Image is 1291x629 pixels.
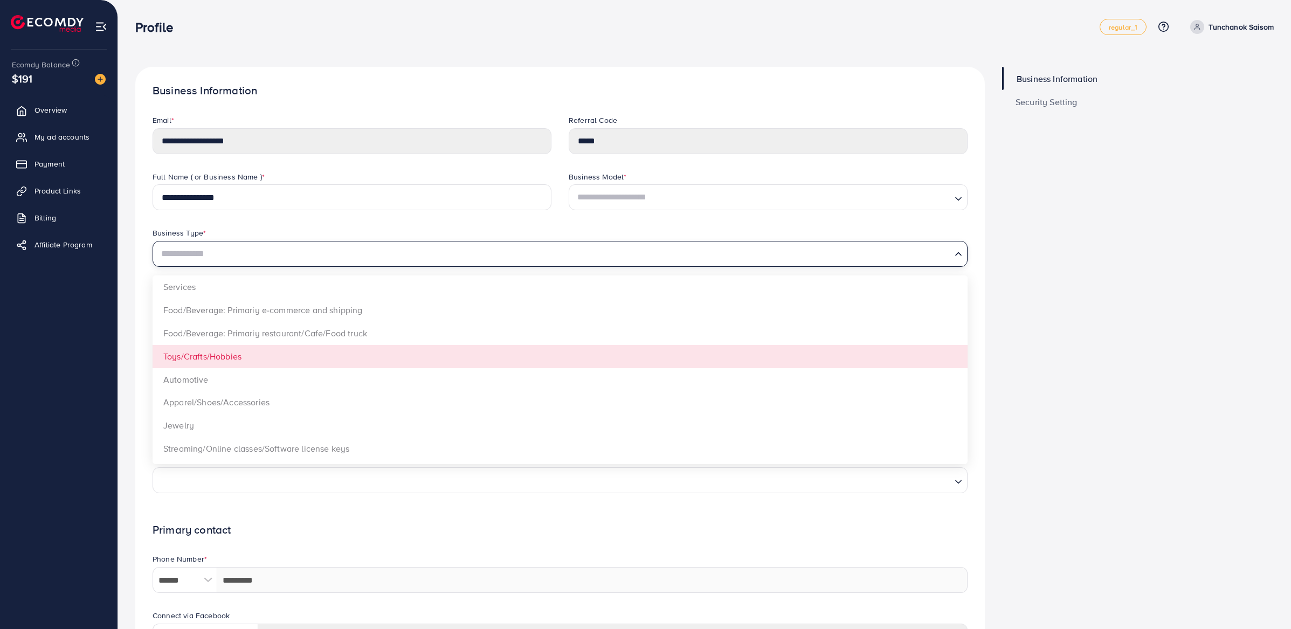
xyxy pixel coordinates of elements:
h1: Primary contact [153,523,968,537]
label: Business Type [153,227,206,238]
label: Connect via Facebook [153,610,230,621]
div: Search for option [153,467,968,493]
span: Security Setting [1016,98,1078,106]
span: My ad accounts [34,132,89,142]
input: Search for option [157,244,950,264]
h3: Profile [135,19,182,35]
li: Apparel/Shoes/Accessories [153,391,968,414]
li: Toys/Crafts/Hobbies [153,345,968,368]
span: Business Information [1017,74,1097,83]
span: Ecomdy Balance [12,59,70,70]
span: Overview [34,105,67,115]
input: Search for option [574,188,950,208]
li: Food/Beverage: Primariy restaurant/Cafe/Food truck [153,322,968,345]
li: Subscription-based products or services [153,460,968,483]
span: $191 [12,71,33,86]
li: Services [153,275,968,299]
div: Search for option [153,241,968,267]
img: logo [11,15,84,32]
a: Tunchanok Saisom [1186,20,1274,34]
label: Phone Number [153,554,207,564]
iframe: Chat [1245,580,1283,621]
span: regular_1 [1109,24,1137,31]
img: menu [95,20,107,33]
label: Email [153,115,174,126]
img: image [95,74,106,85]
input: Search for option [164,470,950,490]
li: Jewelry [153,414,968,437]
span: Product Links [34,185,81,196]
span: Affiliate Program [34,239,92,250]
li: Food/Beverage: Primariy e-commerce and shipping [153,299,968,322]
a: My ad accounts [8,126,109,148]
a: Billing [8,207,109,229]
a: regular_1 [1100,19,1147,35]
label: Business Model [569,171,626,182]
a: Overview [8,99,109,121]
a: Product Links [8,180,109,202]
a: Affiliate Program [8,234,109,255]
span: Billing [34,212,56,223]
label: Full Name ( or Business Name ) [153,171,265,182]
label: Referral Code [569,115,617,126]
h1: Business Information [153,84,968,98]
p: Tunchanok Saisom [1209,20,1274,33]
a: Payment [8,153,109,175]
div: Search for option [569,184,968,210]
span: Payment [34,158,65,169]
li: Automotive [153,368,968,391]
li: Streaming/Online classes/Software license keys [153,437,968,460]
